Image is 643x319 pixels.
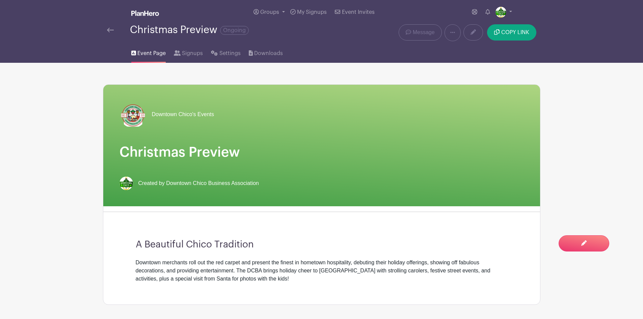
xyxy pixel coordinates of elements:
button: COPY LINK [487,24,536,41]
a: Signups [174,41,203,63]
span: Downtown Chico's Events [152,110,214,118]
img: back-arrow-29a5d9b10d5bd6ae65dc969a981735edf675c4d7a1fe02e03b50dbd4ba3cdb55.svg [107,28,114,32]
a: Settings [211,41,240,63]
span: Settings [219,49,241,57]
div: Downtown merchants roll out the red carpet and present the finest in hometown hospitality, debuti... [136,259,508,283]
span: Groups [260,9,279,15]
span: Ongoing [220,26,249,35]
div: Christmas Preview [130,24,249,35]
img: SBS%20Logo%20(1).png [119,101,146,128]
a: Event Page [131,41,166,63]
span: Created by Downtown Chico Business Association [138,179,259,187]
span: My Signups [297,9,327,15]
h1: Christmas Preview [119,144,524,160]
span: Event Invites [342,9,375,15]
h3: A Beautiful Chico Tradition [136,239,508,250]
a: Message [399,24,441,41]
span: COPY LINK [501,30,529,35]
img: thumbnail_Outlook-gw0oh3o3.png [119,177,133,190]
img: logo_white-6c42ec7e38ccf1d336a20a19083b03d10ae64f83f12c07503d8b9e83406b4c7d.svg [131,10,159,16]
a: Downloads [249,41,283,63]
span: Event Page [137,49,166,57]
img: thumbnail_Outlook-gw0oh3o3.png [495,7,506,18]
span: Message [413,28,435,36]
span: Downloads [254,49,283,57]
span: Signups [182,49,203,57]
